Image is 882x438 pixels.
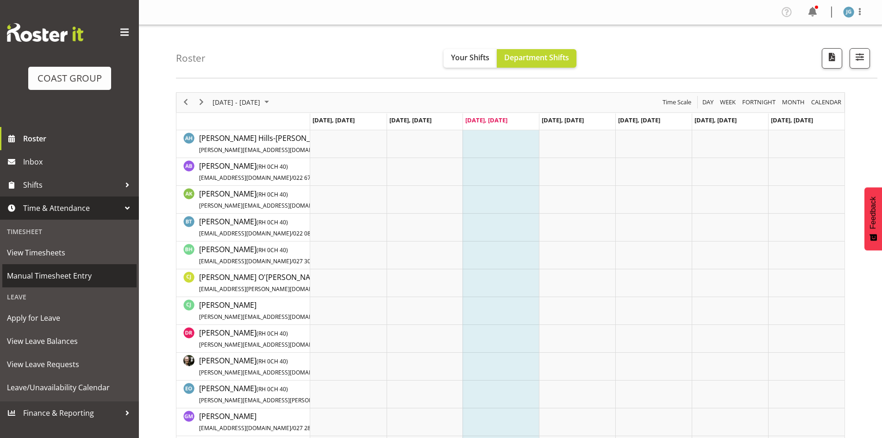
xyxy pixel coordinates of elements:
span: ( CH 40) [256,163,288,171]
span: Leave/Unavailability Calendar [7,381,132,394]
span: View Leave Balances [7,334,132,348]
td: Callum Jack O'Leary Scott resource [176,269,310,297]
span: [DATE], [DATE] [542,116,584,124]
span: ( CH 40) [256,190,288,198]
span: [DATE], [DATE] [771,116,813,124]
span: [EMAIL_ADDRESS][DOMAIN_NAME] [199,424,291,432]
button: Your Shifts [444,49,497,68]
button: Timeline Day [701,96,715,108]
a: View Leave Balances [2,330,137,353]
span: Manual Timesheet Entry [7,269,132,283]
button: Timeline Week [719,96,738,108]
span: RH 0 [258,218,270,226]
span: [DATE], [DATE] [389,116,432,124]
td: Craig Jenkins resource [176,297,310,325]
span: [PERSON_NAME] [199,328,369,349]
span: / [291,424,293,432]
span: RH 0 [258,330,270,337]
td: Amy Robinson resource [176,158,310,186]
span: [EMAIL_ADDRESS][DOMAIN_NAME] [199,174,291,182]
span: [PERSON_NAME] [199,161,328,182]
span: RH 0 [258,385,270,393]
td: Dayle Eathorne resource [176,353,310,381]
button: Previous [180,96,192,108]
button: Next [195,96,208,108]
span: RH 0 [258,190,270,198]
a: [PERSON_NAME] O'[PERSON_NAME][EMAIL_ADDRESS][PERSON_NAME][DOMAIN_NAME] [199,272,372,294]
div: next period [194,93,209,112]
span: 027 309 9306 [293,257,328,265]
span: [EMAIL_ADDRESS][DOMAIN_NAME] [199,229,291,237]
a: View Leave Requests [2,353,137,376]
div: COAST GROUP [38,71,102,85]
span: RH 0 [258,163,270,171]
span: calendar [810,96,842,108]
button: Department Shifts [497,49,576,68]
span: / [291,229,293,237]
span: [PERSON_NAME] [199,411,328,432]
span: 022 679 0786 [293,174,328,182]
span: [PERSON_NAME][EMAIL_ADDRESS][PERSON_NAME][DOMAIN_NAME] [199,396,378,404]
button: Download a PDF of the roster according to the set date range. [822,48,842,69]
h4: Roster [176,53,206,63]
span: Fortnight [741,96,776,108]
span: ( CH 40) [256,246,288,254]
span: [EMAIL_ADDRESS][DOMAIN_NAME] [199,257,291,265]
span: RH 0 [258,357,270,365]
span: [PERSON_NAME] [199,383,415,405]
td: Dave Rimmer resource [176,325,310,353]
span: [DATE], [DATE] [694,116,737,124]
span: [PERSON_NAME] [199,244,328,266]
a: [PERSON_NAME] Hills-[PERSON_NAME][PERSON_NAME][EMAIL_ADDRESS][DOMAIN_NAME] [199,133,372,155]
button: Feedback - Show survey [864,187,882,250]
button: Filter Shifts [850,48,870,69]
span: [PERSON_NAME] [199,216,328,238]
a: Apply for Leave [2,306,137,330]
button: August 2025 [211,96,273,108]
span: [PERSON_NAME][EMAIL_ADDRESS][DOMAIN_NAME] [199,313,335,321]
a: [PERSON_NAME](RH 0CH 40)[EMAIL_ADDRESS][DOMAIN_NAME]/027 309 9306 [199,244,328,266]
span: Inbox [23,155,134,169]
span: [DATE] - [DATE] [212,96,261,108]
a: View Timesheets [2,241,137,264]
span: Your Shifts [451,52,489,63]
span: [PERSON_NAME][EMAIL_ADDRESS][DOMAIN_NAME] [199,368,335,376]
span: [DATE], [DATE] [465,116,507,124]
span: [DATE], [DATE] [313,116,355,124]
span: View Timesheets [7,246,132,260]
button: Fortnight [741,96,777,108]
span: View Leave Requests [7,357,132,371]
a: Leave/Unavailability Calendar [2,376,137,399]
a: [PERSON_NAME](RH 0CH 40)[PERSON_NAME][EMAIL_ADDRESS][DOMAIN_NAME] [199,327,369,349]
a: [PERSON_NAME](RH 0CH 40)[EMAIL_ADDRESS][DOMAIN_NAME]/022 087 0480 [199,216,328,238]
div: Timesheet [2,222,137,241]
span: [PERSON_NAME][EMAIL_ADDRESS][DOMAIN_NAME] [199,202,335,209]
a: [PERSON_NAME](RH 0CH 40)[PERSON_NAME][EMAIL_ADDRESS][DOMAIN_NAME] [199,188,369,210]
div: Leave [2,287,137,306]
button: Timeline Month [781,96,807,108]
td: Ed Odum resource [176,381,310,408]
span: 022 087 0480 [293,229,328,237]
span: [DATE], [DATE] [618,116,660,124]
button: Month [810,96,843,108]
span: [EMAIL_ADDRESS][PERSON_NAME][DOMAIN_NAME] [199,285,335,293]
span: Month [781,96,806,108]
span: ( CH 40) [256,357,288,365]
span: ( CH 40) [256,385,288,393]
img: Rosterit website logo [7,23,83,42]
span: Shifts [23,178,120,192]
a: Manual Timesheet Entry [2,264,137,287]
td: Bryan Humprhries resource [176,241,310,269]
td: Angela Kerrigan resource [176,186,310,214]
span: Time Scale [662,96,692,108]
button: Time Scale [661,96,693,108]
a: [PERSON_NAME](RH 0CH 40)[PERSON_NAME][EMAIL_ADDRESS][PERSON_NAME][DOMAIN_NAME] [199,383,415,405]
div: August 18 - 24, 2025 [209,93,275,112]
span: Department Shifts [504,52,569,63]
span: / [291,174,293,182]
span: / [291,257,293,265]
td: Ambrose Hills-Simonsen resource [176,130,310,158]
span: Finance & Reporting [23,406,120,420]
span: Feedback [869,197,877,229]
span: Day [701,96,714,108]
